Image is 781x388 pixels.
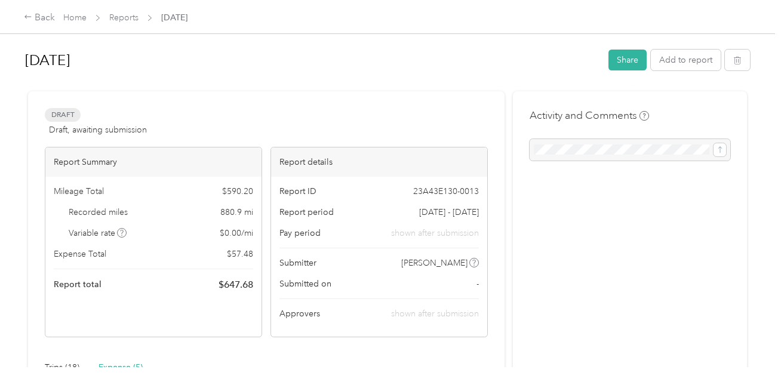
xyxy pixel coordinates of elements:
span: Report total [54,278,102,291]
iframe: Everlance-gr Chat Button Frame [714,321,781,388]
button: Add to report [651,50,721,70]
span: Expense Total [54,248,106,260]
span: Approvers [279,307,320,320]
h1: Aug 2025 [25,46,600,75]
div: Report Summary [45,147,262,177]
span: Report ID [279,185,316,198]
span: Mileage Total [54,185,104,198]
a: Reports [109,13,139,23]
span: - [476,278,479,290]
span: $ 57.48 [227,248,253,260]
span: $ 647.68 [219,278,253,292]
h4: Activity and Comments [530,108,649,123]
span: Recorded miles [69,206,128,218]
span: $ 0.00 / mi [220,227,253,239]
span: Report period [279,206,334,218]
span: Submitter [279,257,316,269]
span: Draft, awaiting submission [49,124,147,136]
span: [PERSON_NAME] [401,257,468,269]
span: Variable rate [69,227,127,239]
span: [DATE] - [DATE] [419,206,479,218]
span: Draft [45,108,81,122]
div: Expense (5) [99,361,143,374]
span: 880.9 mi [220,206,253,218]
button: Share [608,50,647,70]
div: Trips (18) [45,361,79,374]
span: $ 590.20 [222,185,253,198]
span: shown after submission [391,309,479,319]
span: shown after submission [391,227,479,239]
span: Pay period [279,227,321,239]
div: Report details [271,147,487,177]
span: 23A43E130-0013 [413,185,479,198]
a: Home [63,13,87,23]
span: Submitted on [279,278,331,290]
span: [DATE] [161,11,187,24]
div: Back [24,11,55,25]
